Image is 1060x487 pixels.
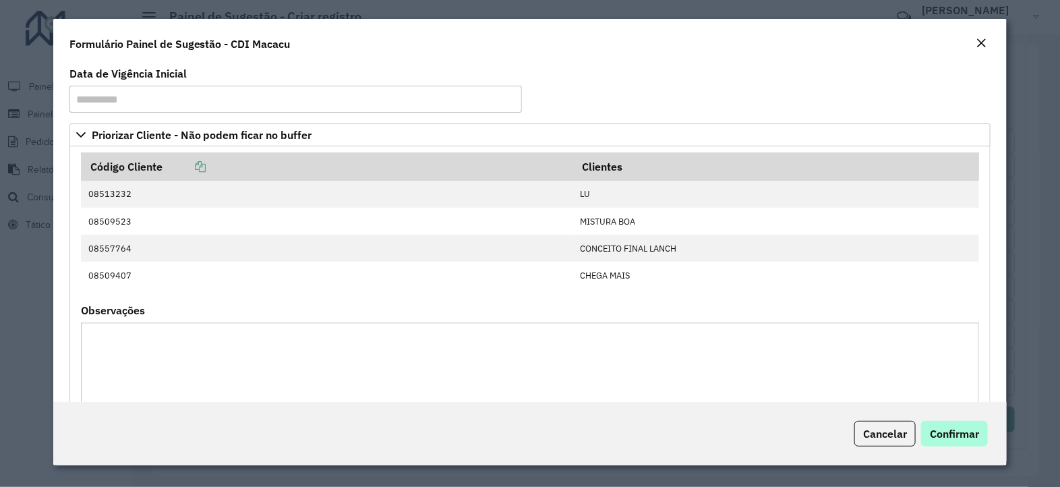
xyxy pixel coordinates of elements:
[163,160,206,173] a: Copiar
[81,262,573,289] td: 08509407
[976,38,987,49] em: Fechar
[573,152,979,181] th: Clientes
[573,262,979,289] td: CHEGA MAIS
[854,421,916,447] button: Cancelar
[921,421,988,447] button: Confirmar
[573,208,979,235] td: MISTURA BOA
[930,427,979,440] span: Confirmar
[69,146,991,454] div: Priorizar Cliente - Não podem ficar no buffer
[573,181,979,208] td: LU
[81,235,573,262] td: 08557764
[81,302,145,318] label: Observações
[92,130,312,140] span: Priorizar Cliente - Não podem ficar no buffer
[69,123,991,146] a: Priorizar Cliente - Não podem ficar no buffer
[69,65,187,82] label: Data de Vigência Inicial
[81,181,573,208] td: 08513232
[863,427,907,440] span: Cancelar
[972,35,991,53] button: Close
[81,208,573,235] td: 08509523
[81,152,573,181] th: Código Cliente
[69,36,291,52] h4: Formulário Painel de Sugestão - CDI Macacu
[573,235,979,262] td: CONCEITO FINAL LANCH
